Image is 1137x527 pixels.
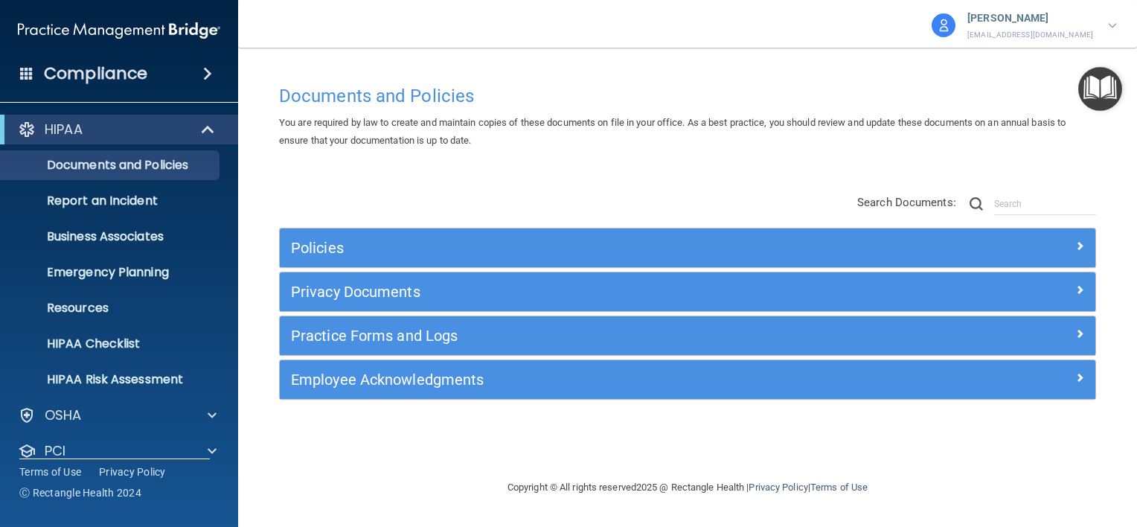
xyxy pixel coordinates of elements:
img: PMB logo [18,16,220,45]
a: Privacy Policy [99,464,166,479]
a: OSHA [18,406,217,424]
h5: Employee Acknowledgments [291,371,880,388]
a: Policies [291,236,1084,260]
h5: Privacy Documents [291,284,880,300]
p: Resources [10,301,213,316]
p: Documents and Policies [10,158,213,173]
p: [PERSON_NAME] [967,9,1093,28]
img: ic-search.3b580494.png [970,197,983,211]
a: Privacy Documents [291,280,1084,304]
button: Open Resource Center [1078,67,1122,111]
span: Ⓒ Rectangle Health 2024 [19,485,141,500]
img: avatar.17b06cb7.svg [932,13,955,37]
span: Search Documents: [857,196,956,209]
h4: Documents and Policies [279,86,1096,106]
p: OSHA [45,406,82,424]
p: [EMAIL_ADDRESS][DOMAIN_NAME] [967,28,1093,42]
input: Search [994,193,1096,215]
a: Terms of Use [810,482,868,493]
a: Terms of Use [19,464,81,479]
span: You are required by law to create and maintain copies of these documents on file in your office. ... [279,117,1066,146]
p: PCI [45,442,65,460]
p: HIPAA [45,121,83,138]
img: arrow-down.227dba2b.svg [1108,23,1117,28]
div: Copyright © All rights reserved 2025 @ Rectangle Health | | [416,464,959,511]
a: PCI [18,442,217,460]
h5: Practice Forms and Logs [291,328,880,344]
h4: Compliance [44,63,147,84]
h5: Policies [291,240,880,256]
iframe: Drift Widget Chat Controller [880,446,1119,505]
p: Business Associates [10,229,213,244]
a: Employee Acknowledgments [291,368,1084,392]
p: Emergency Planning [10,265,213,280]
p: Report an Incident [10,194,213,208]
a: Privacy Policy [749,482,807,493]
a: Practice Forms and Logs [291,324,1084,348]
p: HIPAA Checklist [10,336,213,351]
a: HIPAA [18,121,216,138]
p: HIPAA Risk Assessment [10,372,213,387]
